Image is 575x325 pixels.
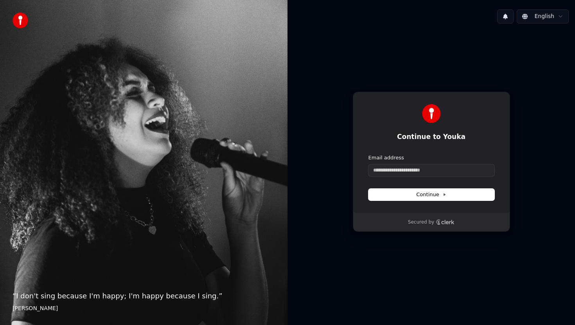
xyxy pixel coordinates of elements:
[13,291,275,302] p: “ I don't sing because I'm happy; I'm happy because I sing. ”
[13,13,28,28] img: youka
[368,132,494,142] h1: Continue to Youka
[13,305,275,312] footer: [PERSON_NAME]
[436,219,455,225] a: Clerk logo
[416,191,446,198] span: Continue
[368,189,494,200] button: Continue
[368,154,404,161] label: Email address
[408,219,434,226] p: Secured by
[422,104,441,123] img: Youka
